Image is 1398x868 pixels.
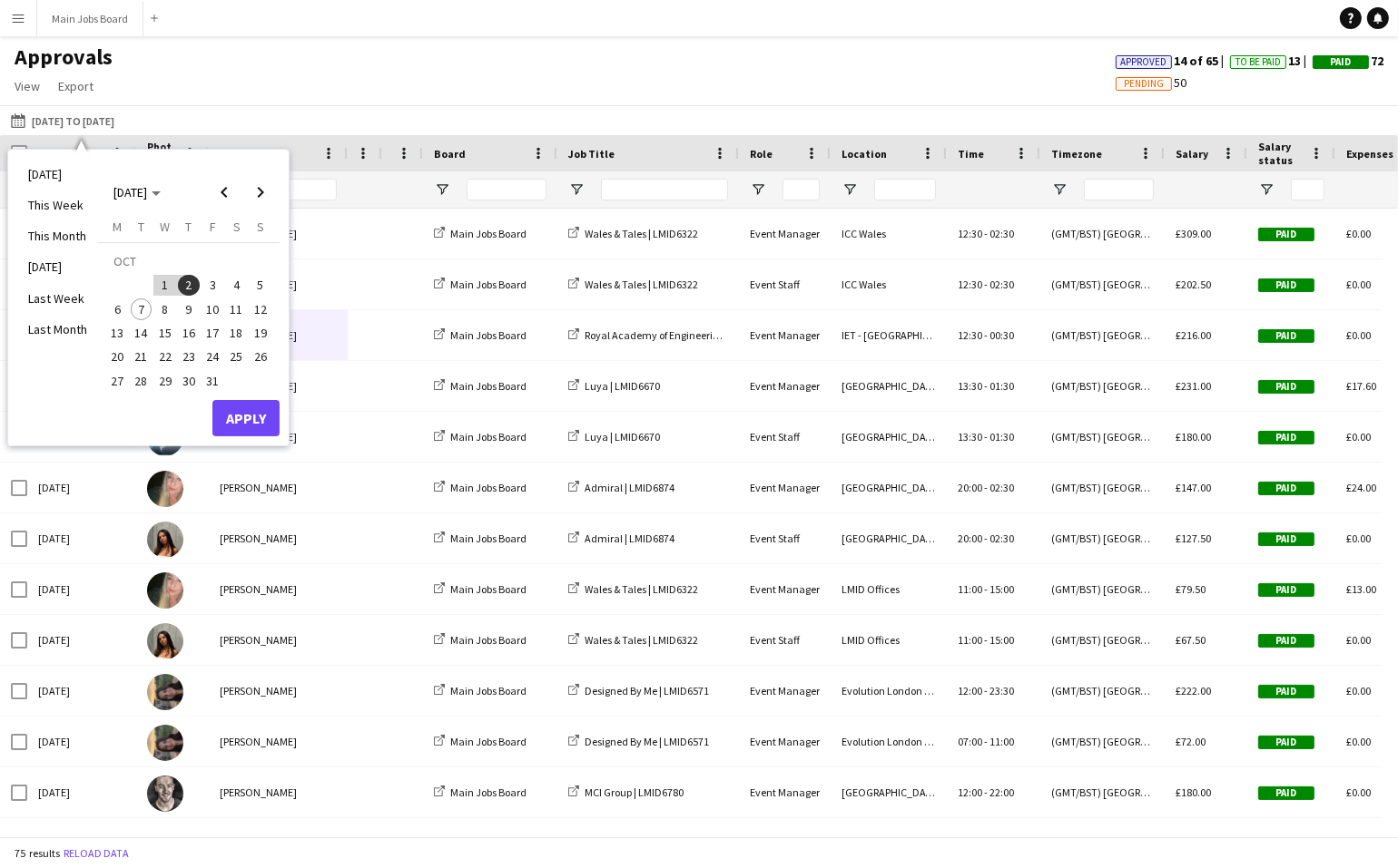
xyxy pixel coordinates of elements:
[1040,564,1165,614] div: (GMT/BST) [GEOGRAPHIC_DATA]
[1176,278,1211,291] span: £202.50
[131,346,153,368] span: 21
[585,481,674,494] span: Admiral | LMID6874
[1176,430,1211,444] span: £180.00
[209,717,348,766] div: [PERSON_NAME]
[989,532,1014,545] span: 02:30
[1346,278,1371,291] span: £0.00
[984,278,988,291] span: -
[739,310,831,360] div: Event Manager
[739,259,831,309] div: Event Staff
[160,219,170,235] span: W
[989,785,1014,799] span: 22:00
[739,209,831,258] div: Event Manager
[1176,735,1206,748] span: £72.00
[153,345,177,368] button: 22-10-2025
[60,844,133,863] button: Reload data
[989,633,1014,647] span: 15:00
[224,273,248,297] button: 04-10-2025
[750,181,766,198] button: Open Filter Menu
[831,666,947,716] div: Evolution London (Battersea)
[831,767,947,817] div: [GEOGRAPHIC_DATA]
[568,582,698,596] a: Wales & Tales | LMID6322
[601,179,728,200] input: Job Title Filter Input
[250,298,271,320] span: 12
[226,322,248,344] span: 18
[831,361,947,411] div: [GEOGRAPHIC_DATA]
[113,184,147,200] span: [DATE]
[250,346,271,368] span: 26
[129,345,153,368] button: 21-10-2025
[958,735,982,748] span: 07:00
[242,174,279,210] button: Next month
[989,430,1014,444] span: 01:30
[1040,361,1165,411] div: (GMT/BST) [GEOGRAPHIC_DATA]
[226,346,248,368] span: 25
[1176,684,1211,697] span: £222.00
[1346,684,1371,697] span: £0.00
[450,785,527,799] span: Main Jobs Board
[1040,666,1165,716] div: (GMT/BST) [GEOGRAPHIC_DATA]
[178,322,200,344] span: 16
[212,400,280,436] button: Apply
[450,582,527,596] span: Main Jobs Board
[750,147,773,161] span: Role
[434,785,527,799] a: Main Jobs Board
[831,564,947,614] div: LMID Offices
[1040,412,1165,462] div: (GMT/BST) [GEOGRAPHIC_DATA]
[178,370,200,392] span: 30
[1258,583,1314,597] span: Paid
[154,322,176,344] span: 15
[450,227,527,240] span: Main Jobs Board
[27,463,136,512] div: [DATE]
[129,297,153,321] button: 07-10-2025
[739,564,831,614] div: Event Manager
[450,481,527,494] span: Main Jobs Board
[202,275,223,297] span: 3
[1346,227,1371,240] span: £0.00
[105,345,129,368] button: 20-10-2025
[201,273,224,297] button: 03-10-2025
[27,666,136,716] div: [DATE]
[185,219,192,235] span: T
[105,249,272,273] td: OCT
[831,463,947,512] div: [GEOGRAPHIC_DATA]
[568,379,660,393] a: Luya | LMID6670
[585,430,660,444] span: Luya | LMID6670
[177,321,201,345] button: 16-10-2025
[831,615,947,665] div: LMID Offices
[252,179,337,200] input: Name Filter Input
[958,785,982,799] span: 12:00
[450,379,527,393] span: Main Jobs Board
[209,564,348,614] div: [PERSON_NAME]
[585,278,698,291] span: Wales & Tales | LMID6322
[178,275,200,297] span: 2
[585,227,698,240] span: Wales & Tales | LMID6322
[434,532,527,545] a: Main Jobs Board
[1258,181,1275,198] button: Open Filter Menu
[1084,179,1154,200] input: Timezone Filter Input
[1258,634,1314,648] span: Paid
[105,297,129,321] button: 06-10-2025
[958,227,982,240] span: 12:30
[989,379,1014,393] span: 01:30
[17,190,98,220] li: This Week
[434,430,527,444] a: Main Jobs Board
[220,147,249,161] span: Name
[739,818,831,868] div: Event Staff
[450,633,527,647] span: Main Jobs Board
[154,298,176,320] span: 8
[739,463,831,512] div: Event Manager
[1258,329,1314,343] span: Paid
[201,297,224,321] button: 10-10-2025
[958,582,982,596] span: 11:00
[1258,228,1314,241] span: Paid
[1176,328,1211,342] span: £216.00
[434,278,527,291] a: Main Jobs Board
[38,147,64,161] span: Date
[233,219,241,235] span: S
[568,785,684,799] a: MCI Group | LMID6780
[467,179,546,200] input: Board Filter Input
[257,219,264,235] span: S
[201,321,224,345] button: 17-10-2025
[17,251,98,282] li: [DATE]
